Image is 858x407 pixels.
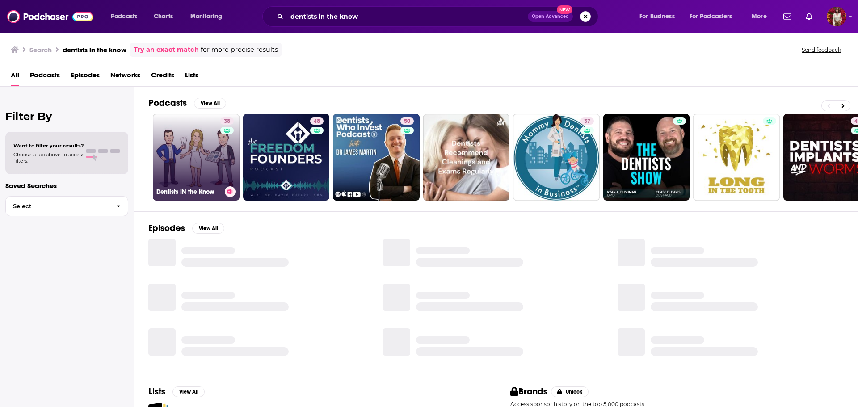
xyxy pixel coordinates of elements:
a: 37 [580,117,594,125]
span: 37 [584,117,590,126]
span: Want to filter your results? [13,143,84,149]
button: Select [5,196,128,216]
a: 48 [310,117,324,125]
span: New [557,5,573,14]
img: Podchaser - Follow, Share and Rate Podcasts [7,8,93,25]
h2: Episodes [148,222,185,234]
span: For Business [639,10,675,23]
button: open menu [184,9,234,24]
span: For Podcasters [690,10,732,23]
a: Credits [151,68,174,86]
a: Episodes [71,68,100,86]
button: View All [192,223,224,234]
button: open menu [105,9,149,24]
a: 38 [220,117,234,125]
span: 50 [404,117,410,126]
input: Search podcasts, credits, & more... [287,9,528,24]
h2: Brands [510,386,547,397]
h3: Search [29,46,52,54]
a: Show notifications dropdown [780,9,795,24]
span: Logged in as laurendelguidice [827,7,846,26]
h3: Dentists IN the Know [156,188,221,196]
span: Monitoring [190,10,222,23]
span: Choose a tab above to access filters. [13,151,84,164]
p: Saved Searches [5,181,128,190]
a: 37 [513,114,600,201]
button: Show profile menu [827,7,846,26]
div: Search podcasts, credits, & more... [271,6,607,27]
a: 48 [243,114,330,201]
a: Lists [185,68,198,86]
a: 38Dentists IN the Know [153,114,240,201]
a: PodcastsView All [148,97,226,109]
button: Unlock [551,386,589,397]
span: Charts [154,10,173,23]
a: All [11,68,19,86]
a: Show notifications dropdown [802,9,816,24]
button: View All [194,98,226,109]
span: 48 [314,117,320,126]
a: Podcasts [30,68,60,86]
a: EpisodesView All [148,222,224,234]
h2: Lists [148,386,165,397]
span: More [752,10,767,23]
a: Try an exact match [134,45,199,55]
a: 50 [333,114,420,201]
span: for more precise results [201,45,278,55]
button: open menu [633,9,686,24]
img: User Profile [827,7,846,26]
button: Send feedback [799,46,844,54]
span: Open Advanced [532,14,569,19]
h2: Filter By [5,110,128,123]
a: Charts [148,9,178,24]
a: 50 [400,117,414,125]
button: open menu [745,9,778,24]
a: ListsView All [148,386,205,397]
button: open menu [684,9,745,24]
a: Networks [110,68,140,86]
span: Select [6,203,109,209]
h2: Podcasts [148,97,187,109]
span: Podcasts [111,10,137,23]
h3: dentists in the know [63,46,126,54]
span: 38 [224,117,230,126]
button: Open AdvancedNew [528,11,573,22]
button: View All [172,386,205,397]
